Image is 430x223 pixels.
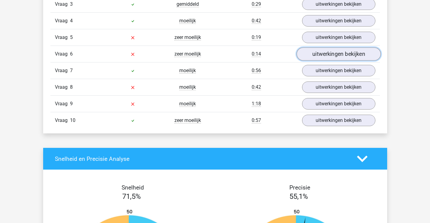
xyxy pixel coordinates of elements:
span: 0:14 [252,51,261,57]
span: Vraag [55,17,70,24]
span: moeilijk [179,84,196,90]
span: 0:29 [252,1,261,7]
a: uitwerkingen bekijken [302,98,375,110]
span: gemiddeld [177,1,199,7]
span: 4 [70,18,73,24]
a: uitwerkingen bekijken [296,47,381,61]
a: uitwerkingen bekijken [302,115,375,126]
span: 0:56 [252,68,261,74]
h4: Snelheid [55,184,211,191]
span: 55,1% [289,192,308,201]
span: zeer moeilijk [174,117,201,123]
h4: Snelheid en Precisie Analyse [55,155,348,162]
a: uitwerkingen bekijken [302,81,375,93]
span: 1:18 [252,101,261,107]
span: 5 [70,34,73,40]
span: Vraag [55,100,70,107]
span: 0:19 [252,34,261,40]
span: 71,5% [122,192,141,201]
span: 3 [70,1,73,7]
span: zeer moeilijk [174,34,201,40]
span: zeer moeilijk [174,51,201,57]
span: 0:42 [252,18,261,24]
span: Vraag [55,50,70,58]
span: 9 [70,101,73,107]
span: 10 [70,117,75,123]
a: uitwerkingen bekijken [302,32,375,43]
span: moeilijk [179,68,196,74]
span: Vraag [55,67,70,74]
span: Vraag [55,34,70,41]
span: 8 [70,84,73,90]
span: 6 [70,51,73,57]
a: uitwerkingen bekijken [302,65,375,76]
span: Vraag [55,1,70,8]
span: 7 [70,68,73,73]
span: 0:42 [252,84,261,90]
h4: Precisie [222,184,378,191]
span: Vraag [55,84,70,91]
span: Vraag [55,117,70,124]
span: 0:57 [252,117,261,123]
span: moeilijk [179,18,196,24]
span: moeilijk [179,101,196,107]
a: uitwerkingen bekijken [302,15,375,27]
